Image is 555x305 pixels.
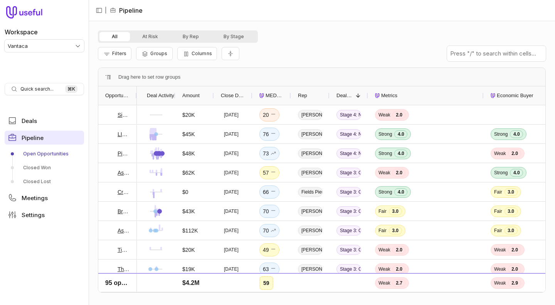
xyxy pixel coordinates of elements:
div: $112K [182,226,198,235]
span: 2.0 [392,111,405,119]
time: [DATE] [224,131,239,137]
span: Strong [378,131,392,137]
button: Collapse all rows [222,47,239,61]
div: 66 [263,187,276,197]
span: No change [271,265,276,274]
button: Filter Pipeline [98,47,131,60]
a: Crummack [PERSON_NAME] Deal [118,187,130,197]
span: Close Date [221,91,246,100]
span: No change [271,110,276,120]
div: $23K [182,284,195,293]
span: 2.0 [508,150,521,157]
label: Workspace [5,27,38,37]
span: 2.0 [392,265,405,273]
span: Stage 3: Confirmation [336,283,361,293]
span: Stage 3: Confirmation [336,264,361,274]
span: Weak [494,247,506,253]
span: Weak [494,150,506,157]
span: 3.0 [389,207,402,215]
span: Groups [150,51,167,56]
a: The Verdei Group Deal [118,265,130,274]
span: Fair [378,208,387,214]
button: By Stage [211,32,256,41]
span: Quick search... [20,86,54,92]
span: [PERSON_NAME] [298,168,323,178]
div: 57 [263,168,276,177]
span: 3.0 [505,207,518,215]
span: 4.0 [394,188,407,196]
span: [PERSON_NAME] [298,206,323,216]
span: Rep [298,91,307,100]
a: Meetings [5,191,84,205]
a: Closed Lost [5,175,84,188]
a: Deals [5,114,84,128]
span: Settings [22,212,45,218]
span: Fair [494,208,502,214]
time: [DATE] [224,285,239,292]
span: [PERSON_NAME] [298,283,323,293]
span: Amount [182,91,200,100]
span: 3.0 [505,285,518,292]
time: [DATE] [224,150,239,157]
div: $45K [182,130,195,139]
span: Stage 4: Negotiation [336,148,361,158]
time: [DATE] [224,247,239,253]
time: [DATE] [224,112,239,118]
span: Fields Pierce [298,187,323,197]
span: No change [271,168,276,177]
div: 66 [263,284,276,293]
span: | [105,6,107,15]
button: All [99,32,130,41]
span: Drag here to set row groups [118,72,180,82]
span: Fair [378,227,387,234]
div: $20K [182,110,195,120]
div: 49 [263,245,276,254]
a: Singer Association Management - New Deal [118,110,130,120]
a: Timberline District Consulting - New Deal [118,245,130,254]
span: 4.0 [510,169,523,177]
a: Broadlands Association, Inc. Deal [118,207,130,216]
span: [PERSON_NAME] [298,110,323,120]
div: $19K [182,265,195,274]
time: [DATE] [224,227,239,234]
span: [PERSON_NAME] [298,129,323,139]
span: No change [271,245,276,254]
a: Pipeline [5,131,84,145]
span: No change [271,187,276,197]
div: 70 [263,226,276,235]
span: Deals [22,118,37,124]
li: Pipeline [110,6,143,15]
time: [DATE] [224,189,239,195]
span: MEDDICC Score [266,91,284,100]
span: 2.0 [392,246,405,254]
span: Weak [494,266,506,272]
div: MEDDICC Score [259,86,284,105]
span: Opportunity [105,91,130,100]
span: 3.0 [389,285,402,292]
span: 4.0 [394,150,407,157]
span: Economic Buyer [497,91,533,100]
div: $20K [182,245,195,254]
span: Pipeline [22,135,44,141]
time: [DATE] [224,208,239,214]
span: Strong [378,189,392,195]
div: 73 [263,149,276,158]
div: 70 [263,207,276,216]
span: 4.0 [394,130,407,138]
button: Columns [177,47,217,60]
a: LINK Property Management - New Deal [118,130,130,139]
span: No change [271,130,276,139]
div: Metrics [375,86,477,105]
span: Filters [112,51,126,56]
span: 3.0 [505,188,518,196]
span: Stage 3: Confirmation [336,226,361,236]
span: Stage 3: Confirmation [336,245,361,255]
span: 4.0 [510,130,523,138]
span: Fair [494,285,502,292]
span: Columns [192,51,212,56]
input: Press "/" to search within cells... [447,46,546,61]
span: Stage 4: Negotiation [336,110,361,120]
span: No change [271,207,276,216]
span: [PERSON_NAME] [298,245,323,255]
button: Group Pipeline [136,47,172,60]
